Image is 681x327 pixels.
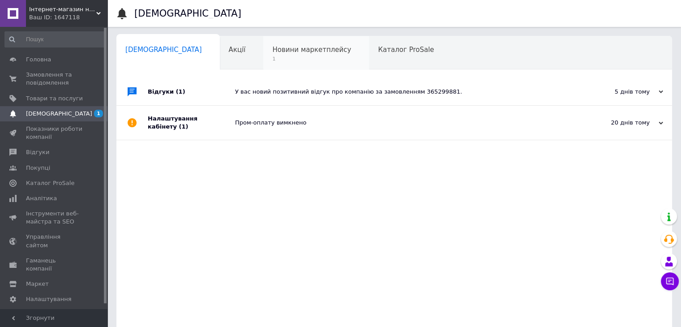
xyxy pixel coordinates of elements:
span: Новини маркетплейсу [272,46,351,54]
span: Замовлення та повідомлення [26,71,83,87]
span: Показники роботи компанії [26,125,83,141]
span: Налаштування [26,295,72,303]
span: (1) [176,88,185,95]
span: 1 [94,110,103,117]
span: Відгуки [26,148,49,156]
span: [DEMOGRAPHIC_DATA] [26,110,92,118]
span: Аналітика [26,194,57,202]
span: Каталог ProSale [26,179,74,187]
span: 1 [272,56,351,62]
div: Налаштування кабінету [148,106,235,140]
div: Ваш ID: 1647118 [29,13,107,22]
div: У вас новий позитивний відгук про компанію за замовленням 365299881. [235,88,574,96]
span: Товари та послуги [26,95,83,103]
span: [DEMOGRAPHIC_DATA] [125,46,202,54]
span: (1) [179,123,188,130]
span: Покупці [26,164,50,172]
span: Інтернет-магазин настінних годинників і картин Таймер-Ок [29,5,96,13]
span: Каталог ProSale [378,46,434,54]
button: Чат з покупцем [661,272,679,290]
span: Маркет [26,280,49,288]
div: 20 днів тому [574,119,663,127]
div: 5 днів тому [574,88,663,96]
span: Акції [229,46,246,54]
span: Інструменти веб-майстра та SEO [26,210,83,226]
span: Головна [26,56,51,64]
span: Управління сайтом [26,233,83,249]
div: Пром-оплату вимкнено [235,119,574,127]
input: Пошук [4,31,106,47]
div: Відгуки [148,78,235,105]
span: Гаманець компанії [26,257,83,273]
h1: [DEMOGRAPHIC_DATA] [134,8,241,19]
